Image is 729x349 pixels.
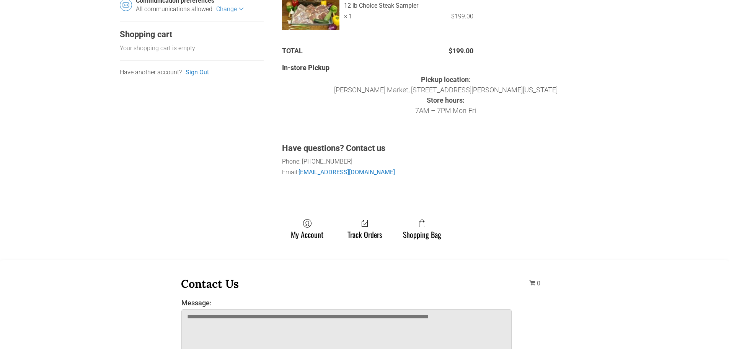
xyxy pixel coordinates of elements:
div: Have questions? Contact us [282,143,610,154]
div: Phone: [PHONE_NUMBER] [282,157,610,166]
span: 0 [537,280,540,287]
div: $199.00 [352,12,473,21]
a: Sign Out [186,68,209,77]
strong: Pickup location: [421,75,471,84]
label: Message: [181,299,512,307]
p: [PERSON_NAME] Market, [STREET_ADDRESS][PERSON_NAME][US_STATE] [282,85,610,95]
div: Have another account? [120,68,182,77]
td: Total [282,46,359,56]
div: In-store Pickup [282,63,610,72]
a: Track Orders [344,219,386,239]
div: Email: [282,168,610,177]
a: My Account [287,219,327,239]
div: Shopping cart [120,29,264,40]
a: [EMAIL_ADDRESS][DOMAIN_NAME] [298,169,395,176]
a: Shopping Bag [399,219,445,239]
a: 12 lb Choice Steak Sampler [344,2,473,10]
p: 7AM – 7PM Mon-Fri [282,105,610,116]
div: Your shopping cart is empty [120,44,195,52]
h3: Contact Us [181,277,512,291]
strong: Store hours: [427,96,465,104]
span: $199.00 [448,46,473,56]
div: × 1 [344,12,352,21]
div: All communications allowed [136,5,212,13]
